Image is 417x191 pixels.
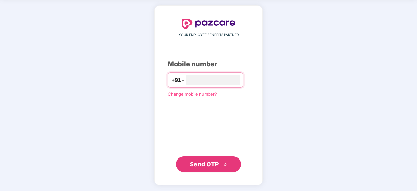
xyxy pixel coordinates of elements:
[179,32,239,38] span: YOUR EMPLOYEE BENEFITS PARTNER
[171,76,181,84] span: +91
[223,163,227,167] span: double-right
[168,91,217,97] a: Change mobile number?
[181,78,185,82] span: down
[182,19,235,29] img: logo
[168,59,249,69] div: Mobile number
[176,156,241,172] button: Send OTPdouble-right
[190,161,219,167] span: Send OTP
